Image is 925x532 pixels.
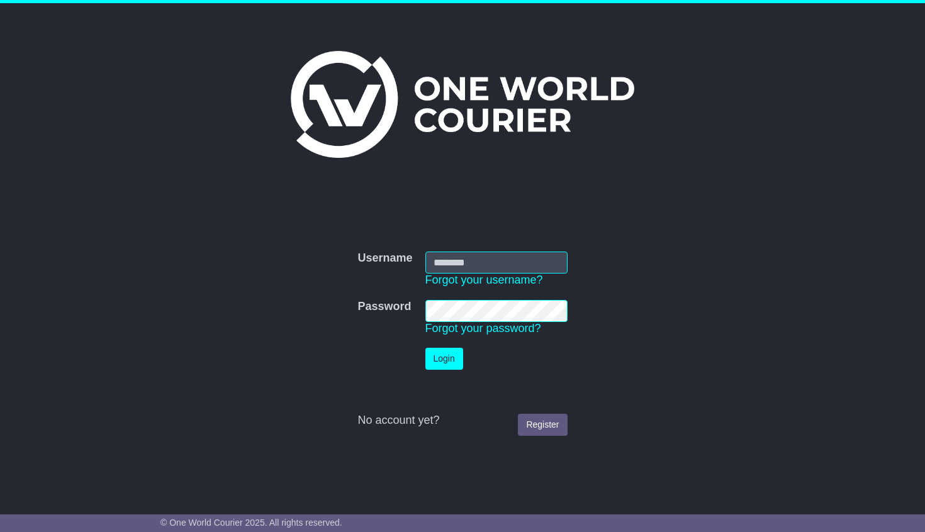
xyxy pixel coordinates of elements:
a: Forgot your password? [425,322,541,335]
button: Login [425,348,463,370]
span: © One World Courier 2025. All rights reserved. [160,518,342,528]
img: One World [291,51,634,158]
div: No account yet? [357,414,567,428]
label: Password [357,300,411,314]
a: Register [518,414,567,436]
a: Forgot your username? [425,274,543,286]
label: Username [357,252,412,265]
